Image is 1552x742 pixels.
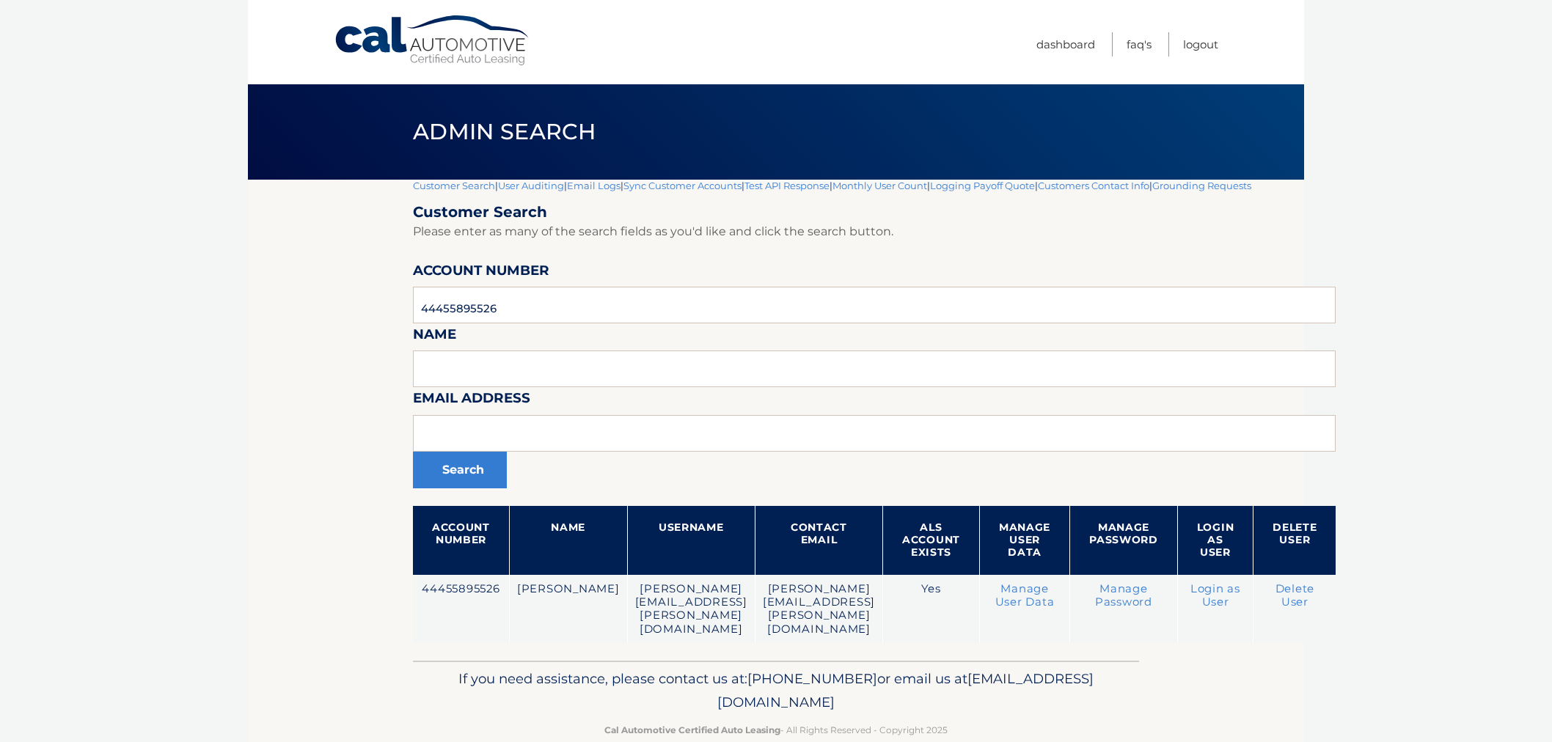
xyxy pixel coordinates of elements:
[422,722,1130,738] p: - All Rights Reserved - Copyright 2025
[717,670,1094,710] span: [EMAIL_ADDRESS][DOMAIN_NAME]
[413,323,456,350] label: Name
[995,582,1055,609] a: Manage User Data
[755,506,882,575] th: Contact Email
[509,575,627,644] td: [PERSON_NAME]
[1070,506,1178,575] th: Manage Password
[1177,506,1253,575] th: Login as User
[755,575,882,644] td: [PERSON_NAME][EMAIL_ADDRESS][PERSON_NAME][DOMAIN_NAME]
[623,180,742,191] a: Sync Customer Accounts
[1183,32,1218,56] a: Logout
[413,575,509,644] td: 44455895526
[413,452,507,488] button: Search
[1152,180,1251,191] a: Grounding Requests
[413,118,596,145] span: Admin Search
[1253,506,1336,575] th: Delete User
[604,724,780,735] strong: Cal Automotive Certified Auto Leasing
[832,180,927,191] a: Monthly User Count
[413,180,495,191] a: Customer Search
[1038,180,1149,191] a: Customers Contact Info
[627,506,755,575] th: Username
[413,506,509,575] th: Account Number
[413,260,549,287] label: Account Number
[930,180,1035,191] a: Logging Payoff Quote
[567,180,621,191] a: Email Logs
[422,667,1130,714] p: If you need assistance, please contact us at: or email us at
[1127,32,1152,56] a: FAQ's
[413,221,1336,242] p: Please enter as many of the search fields as you'd like and click the search button.
[627,575,755,644] td: [PERSON_NAME][EMAIL_ADDRESS][PERSON_NAME][DOMAIN_NAME]
[1095,582,1152,609] a: Manage Password
[413,203,1336,221] h2: Customer Search
[747,670,877,687] span: [PHONE_NUMBER]
[334,15,532,67] a: Cal Automotive
[744,180,830,191] a: Test API Response
[1190,582,1240,609] a: Login as User
[413,180,1336,661] div: | | | | | | | |
[509,506,627,575] th: Name
[883,575,980,644] td: Yes
[498,180,564,191] a: User Auditing
[1036,32,1095,56] a: Dashboard
[883,506,980,575] th: ALS Account Exists
[413,387,530,414] label: Email Address
[1275,582,1315,609] a: Delete User
[979,506,1069,575] th: Manage User Data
